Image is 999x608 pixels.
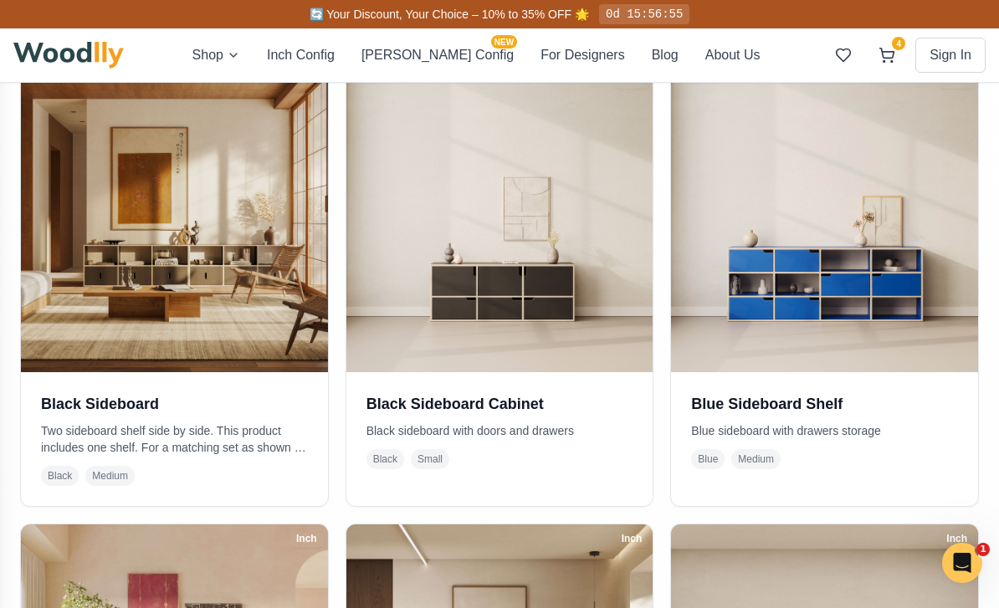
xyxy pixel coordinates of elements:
[976,543,990,556] span: 1
[691,422,958,439] p: Blue sideboard with drawers storage
[939,529,975,548] div: Inch
[346,65,653,372] img: Black Sideboard Cabinet
[614,529,650,548] div: Inch
[942,543,982,583] iframe: Intercom live chat
[540,45,624,65] button: For Designers
[267,45,335,65] button: Inch Config
[491,35,517,49] span: NEW
[872,40,902,70] button: 4
[691,392,958,416] h3: Blue Sideboard Shelf
[652,45,679,65] button: Blog
[361,45,514,65] button: [PERSON_NAME] ConfigNEW
[366,422,633,439] p: Black sideboard with doors and drawers
[13,42,124,69] img: Woodlly
[671,65,978,372] img: Blue Sideboard Shelf
[366,392,633,416] h3: Black Sideboard Cabinet
[915,38,986,73] button: Sign In
[731,449,781,469] span: Medium
[310,8,589,21] span: 🔄 Your Discount, Your Choice – 10% to 35% OFF 🌟
[41,422,308,456] p: Two sideboard shelf side by side. This product includes one shelf. For a matching set as shown in...
[599,4,689,24] div: 0d 15:56:55
[289,529,325,548] div: Inch
[192,45,240,65] button: Shop
[366,449,404,469] span: Black
[691,449,725,469] span: Blue
[21,65,328,372] img: Black Sideboard
[892,37,905,50] span: 4
[41,466,79,486] span: Black
[85,466,135,486] span: Medium
[411,449,449,469] span: Small
[705,45,761,65] button: About Us
[41,392,308,416] h3: Black Sideboard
